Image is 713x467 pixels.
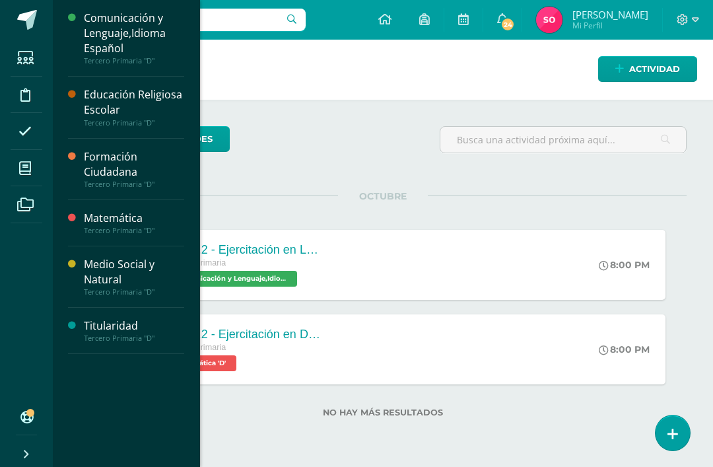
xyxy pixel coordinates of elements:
a: Educación Religiosa EscolarTercero Primaria "D" [84,87,184,127]
div: Tercero Primaria "D" [84,287,184,297]
div: Medio Social y Natural [84,257,184,287]
span: Matemática 'D' [165,355,236,371]
a: Formación CiudadanaTercero Primaria "D" [84,149,184,189]
input: Busca una actividad próxima aquí... [440,127,686,153]
div: UAp 4.2 - Ejercitación en Dreambox - tiempo 3 horas [165,328,323,341]
div: Tercero Primaria "D" [84,226,184,235]
div: Educación Religiosa Escolar [84,87,184,118]
div: UAp 4.2 - Ejercitación en Lectura Inteligente hasta lección 8 [165,243,323,257]
div: Tercero Primaria "D" [84,180,184,189]
span: Mi Perfil [572,20,648,31]
a: Medio Social y NaturalTercero Primaria "D" [84,257,184,297]
a: Comunicación y Lenguaje,Idioma EspañolTercero Primaria "D" [84,11,184,65]
span: [PERSON_NAME] [572,8,648,21]
div: Tercero Primaria "D" [84,334,184,343]
a: TitularidadTercero Primaria "D" [84,318,184,343]
div: Titularidad [84,318,184,334]
h1: Actividades [69,40,697,100]
span: 24 [500,17,515,32]
div: Matemática [84,211,184,226]
div: 8:00 PM [599,259,650,271]
a: Actividad [598,56,697,82]
div: Tercero Primaria "D" [84,118,184,127]
a: MatemáticaTercero Primaria "D" [84,211,184,235]
div: Tercero Primaria "D" [84,56,184,65]
span: Comunicación y Lenguaje,Idioma Español 'D' [165,271,297,287]
label: No hay más resultados [79,408,687,417]
img: 80bd3e3712b423d2cfccecd2746d1354.png [536,7,562,33]
div: Formación Ciudadana [84,149,184,180]
div: 8:00 PM [599,343,650,355]
span: Actividad [629,57,680,81]
div: Comunicación y Lenguaje,Idioma Español [84,11,184,56]
span: OCTUBRE [338,190,428,202]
